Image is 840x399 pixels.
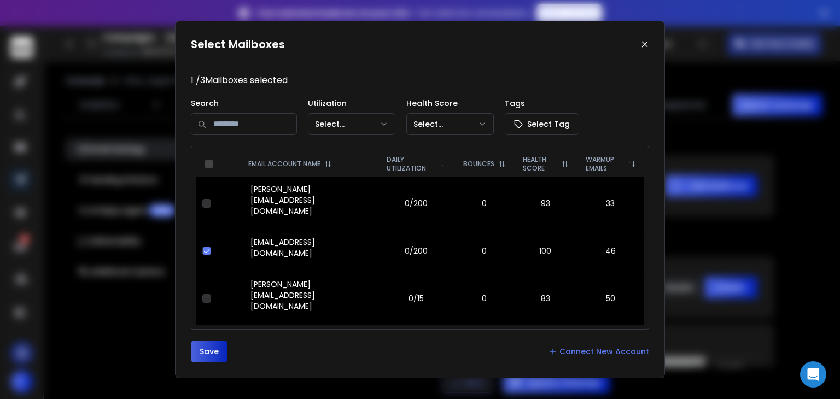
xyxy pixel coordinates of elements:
[514,230,577,272] td: 100
[514,177,577,230] td: 93
[505,113,579,135] button: Select Tag
[250,279,371,312] p: [PERSON_NAME][EMAIL_ADDRESS][DOMAIN_NAME]
[461,198,507,209] p: 0
[577,230,644,272] td: 46
[248,160,369,168] div: EMAIL ACCOUNT NAME
[406,98,494,109] p: Health Score
[523,155,557,173] p: HEALTH SCORE
[378,272,454,325] td: 0/15
[514,272,577,325] td: 83
[549,346,649,357] a: Connect New Account
[378,177,454,230] td: 0/200
[577,177,644,230] td: 33
[461,293,507,304] p: 0
[577,272,644,325] td: 50
[250,184,371,216] p: [PERSON_NAME][EMAIL_ADDRESS][DOMAIN_NAME]
[586,155,625,173] p: WARMUP EMAILS
[191,74,649,87] p: 1 / 3 Mailboxes selected
[308,113,395,135] button: Select...
[406,113,494,135] button: Select...
[191,98,297,109] p: Search
[191,341,227,362] button: Save
[378,230,454,272] td: 0/200
[505,98,579,109] p: Tags
[191,37,285,52] h1: Select Mailboxes
[387,155,435,173] p: DAILY UTILIZATION
[461,245,507,256] p: 0
[308,98,395,109] p: Utilization
[800,361,826,388] div: Open Intercom Messenger
[250,237,371,259] p: [EMAIL_ADDRESS][DOMAIN_NAME]
[463,160,494,168] p: BOUNCES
